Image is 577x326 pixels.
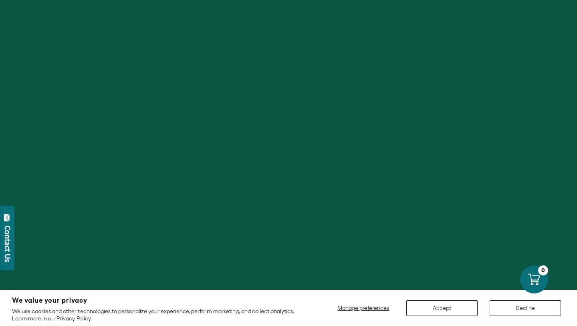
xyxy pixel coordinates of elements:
div: Contact Us [4,226,12,262]
div: 0 [538,265,548,275]
a: Privacy Policy. [56,315,91,322]
p: We use cookies and other technologies to personalize your experience, perform marketing, and coll... [12,308,305,322]
button: Accept [406,300,478,316]
h2: We value your privacy [12,297,305,304]
button: Decline [490,300,561,316]
span: Manage preferences [337,305,389,311]
button: Manage preferences [333,300,394,316]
